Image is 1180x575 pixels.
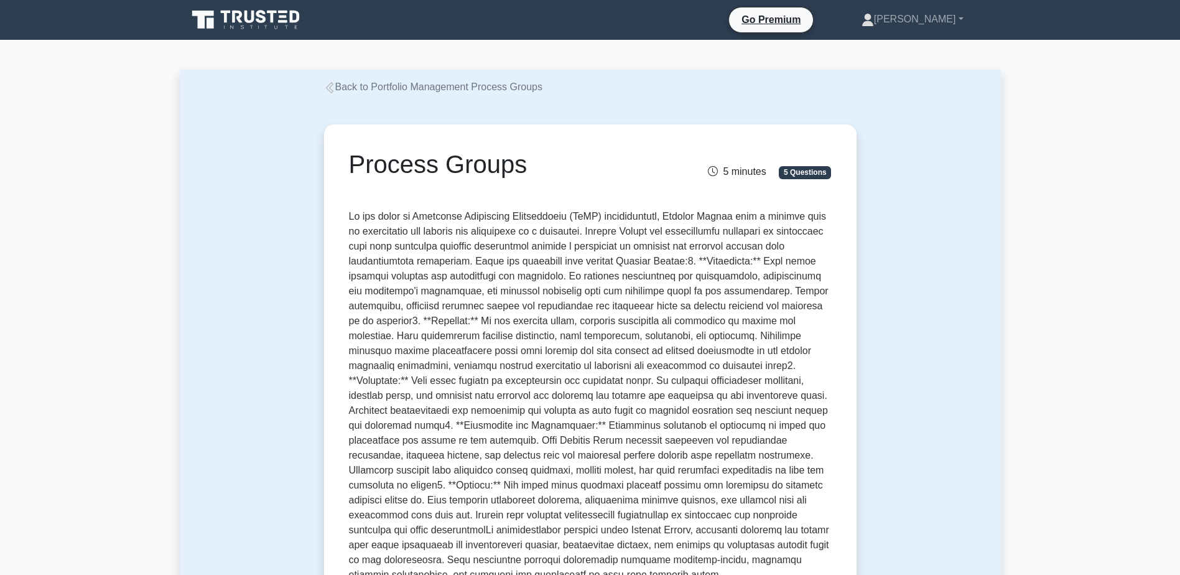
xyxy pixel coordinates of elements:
[734,12,808,27] a: Go Premium
[708,166,766,177] span: 5 minutes
[324,82,543,92] a: Back to Portfolio Management Process Groups
[779,166,831,179] span: 5 Questions
[832,7,993,32] a: [PERSON_NAME]
[349,149,666,179] h1: Process Groups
